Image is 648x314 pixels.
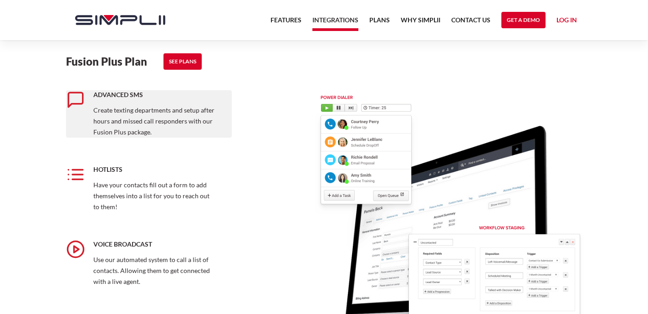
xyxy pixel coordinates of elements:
[75,15,165,25] img: Simplii
[451,15,490,31] a: Contact US
[93,105,216,138] p: Create texting departments and setup after hours and missed call responders with our Fusion Plus ...
[93,180,216,212] p: Have your contacts fill out a form to add themselves into a list for you to reach out to them!
[501,12,546,28] a: Get a Demo
[312,15,358,31] a: Integrations
[93,90,216,99] h5: Advanced SMS
[66,79,232,154] a: Advanced SMSCreate texting departments and setup after hours and missed call responders with our ...
[163,53,202,70] a: See Plans
[66,55,147,68] h3: Fusion Plus Plan
[93,240,216,249] h5: Voice Broadcast
[66,154,232,229] a: HotlistsHave your contacts fill out a form to add themselves into a list for you to reach out to ...
[93,165,216,174] h5: Hotlists
[270,15,301,31] a: Features
[369,15,390,31] a: Plans
[66,229,232,304] a: Voice BroadcastUse our automated system to call a list of contacts. Allowing them to get connecte...
[93,254,216,287] p: Use our automated system to call a list of contacts. Allowing them to get connected with a live a...
[556,15,577,28] a: Log in
[401,15,440,31] a: Why Simplii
